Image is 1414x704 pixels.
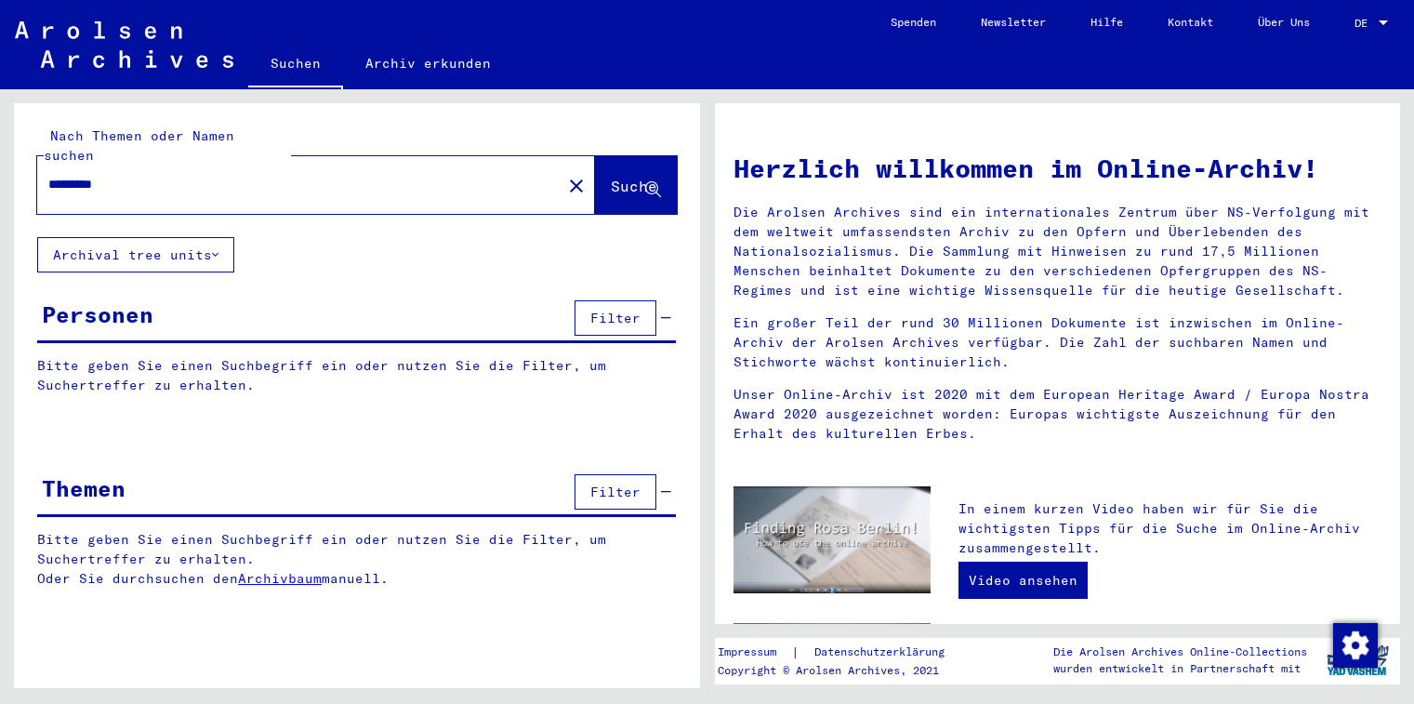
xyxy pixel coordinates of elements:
p: Ein großer Teil der rund 30 Millionen Dokumente ist inzwischen im Online-Archiv der Arolsen Archi... [733,313,1382,372]
p: Die Arolsen Archives Online-Collections [1053,644,1307,660]
a: Archivbaum [238,570,322,587]
span: Suche [611,177,657,195]
p: wurden entwickelt in Partnerschaft mit [1053,660,1307,677]
p: Die Arolsen Archives sind ein internationales Zentrum über NS-Verfolgung mit dem weltweit umfasse... [733,203,1382,300]
img: video.jpg [733,486,931,594]
img: yv_logo.png [1323,637,1393,684]
a: Suchen [248,41,343,89]
div: | [718,643,967,662]
p: Unser Online-Archiv ist 2020 mit dem European Heritage Award / Europa Nostra Award 2020 ausgezeic... [733,385,1382,444]
mat-icon: close [565,175,588,197]
p: Bitte geben Sie einen Suchbegriff ein oder nutzen Sie die Filter, um Suchertreffer zu erhalten. O... [37,530,677,589]
span: DE [1355,17,1375,30]
p: Copyright © Arolsen Archives, 2021 [718,662,967,679]
button: Clear [558,166,595,204]
a: Impressum [718,643,791,662]
img: Zustimmung ändern [1333,623,1378,668]
div: Personen [42,298,153,331]
mat-label: Nach Themen oder Namen suchen [44,127,234,164]
h1: Herzlich willkommen im Online-Archiv! [733,149,1382,188]
span: Filter [590,310,641,326]
div: Zustimmung ändern [1332,622,1377,667]
img: Arolsen_neg.svg [15,21,233,68]
p: In einem kurzen Video haben wir für Sie die wichtigsten Tipps für die Suche im Online-Archiv zusa... [958,499,1381,558]
span: Filter [590,484,641,500]
button: Filter [575,300,656,336]
button: Filter [575,474,656,510]
button: Archival tree units [37,237,234,272]
a: Video ansehen [958,562,1088,599]
div: Themen [42,472,126,505]
p: Bitte geben Sie einen Suchbegriff ein oder nutzen Sie die Filter, um Suchertreffer zu erhalten. [37,356,676,395]
a: Datenschutzerklärung [800,643,967,662]
a: Archiv erkunden [343,41,513,86]
button: Suche [595,156,677,214]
